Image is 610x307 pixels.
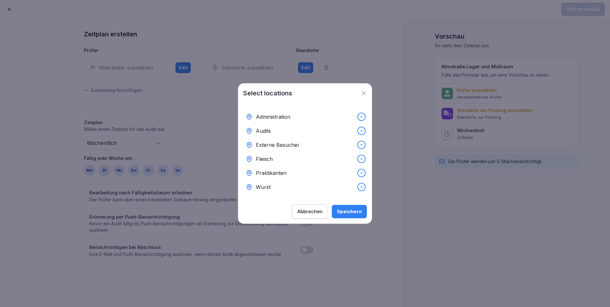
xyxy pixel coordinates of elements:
div: Abbrechen [297,208,323,215]
button: Speichern [332,205,367,218]
p: Externe Besucher [256,141,300,149]
p: Praktikanten [256,169,286,177]
p: Administration [256,113,290,121]
p: Audits [256,127,271,135]
p: Fleisch [256,155,273,163]
p: Wurst [256,183,271,191]
button: Abbrechen [292,205,328,219]
div: Speichern [337,208,362,215]
h1: Select locations [243,88,292,98]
